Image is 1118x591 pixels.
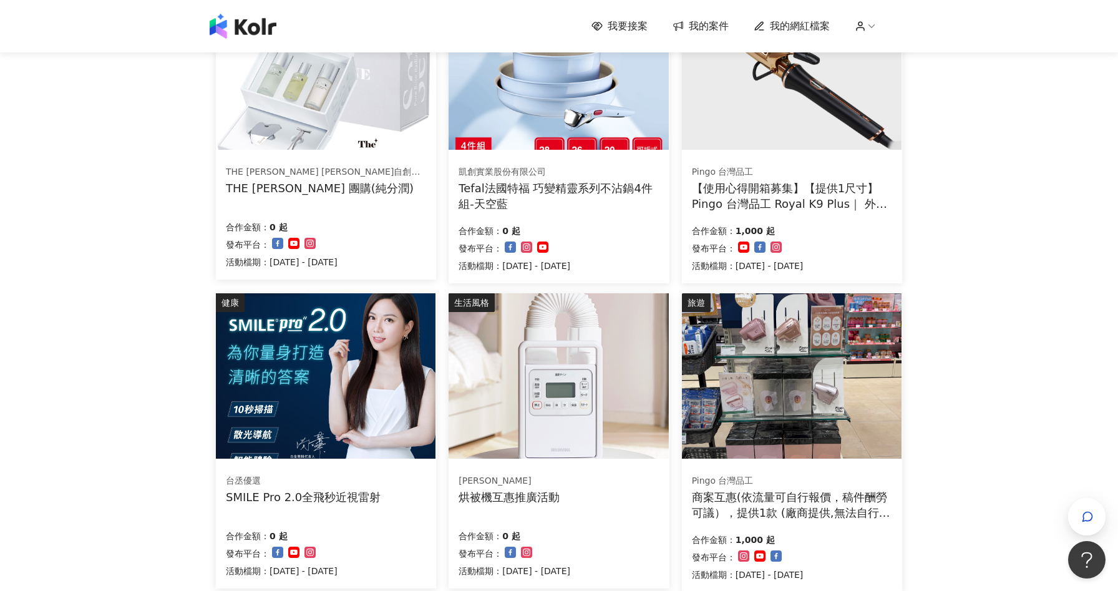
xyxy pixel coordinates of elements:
div: [PERSON_NAME] [459,475,560,487]
p: 活動檔期：[DATE] - [DATE] [692,567,804,582]
div: THE [PERSON_NAME] [PERSON_NAME]自創品牌 [226,166,425,178]
p: 合作金額： [692,532,736,547]
p: 1,000 起 [736,532,775,547]
p: 0 起 [270,529,288,544]
p: 活動檔期：[DATE] - [DATE] [226,255,338,270]
a: 我的案件 [673,19,729,33]
p: 0 起 [502,529,520,544]
div: Pingo 台灣品工 [692,475,892,487]
span: 我的案件 [689,19,729,33]
p: 0 起 [502,223,520,238]
p: 發布平台： [459,546,502,561]
span: 我要接案 [608,19,648,33]
div: 烘被機互惠推廣活動 [459,489,560,505]
div: 【使用心得開箱募集】【提供1尺寸】 Pingo 台灣品工 Royal K9 Plus｜ 外噴式負離子加長電棒-革命進化款 [692,180,892,212]
p: 活動檔期：[DATE] - [DATE] [226,564,338,579]
div: 商案互惠(依流量可自行報價，稿件酬勞可議），提供1款 (廠商提供,無法自行選擇顏色) [692,489,892,520]
p: 發布平台： [692,241,736,256]
p: 合作金額： [226,220,270,235]
img: logo [210,14,276,39]
p: 發布平台： [226,237,270,252]
p: 活動檔期：[DATE] - [DATE] [692,258,804,273]
p: 活動檔期：[DATE] - [DATE] [459,258,570,273]
div: 生活風格 [449,293,495,312]
div: SMILE Pro 2.0全飛秒近視雷射 [226,489,381,505]
div: Tefal法國特福 巧變精靈系列不沾鍋4件組-天空藍 [459,180,659,212]
p: 發布平台： [459,241,502,256]
p: 1,000 起 [736,223,775,238]
div: 凱創實業股份有限公司 [459,166,658,178]
p: 活動檔期：[DATE] - [DATE] [459,564,570,579]
p: 0 起 [270,220,288,235]
div: 台丞優選 [226,475,381,487]
span: 我的網紅檔案 [770,19,830,33]
a: 我要接案 [591,19,648,33]
img: Pingo 台灣品工 TRAVEL Qmini 2.0奈米負離子極輕吹風機 [682,293,902,459]
iframe: Help Scout Beacon - Open [1068,541,1106,579]
div: 健康 [216,293,245,312]
p: 合作金額： [459,223,502,238]
p: 發布平台： [226,546,270,561]
p: 合作金額： [459,529,502,544]
div: Pingo 台灣品工 [692,166,892,178]
a: 我的網紅檔案 [754,19,830,33]
div: THE [PERSON_NAME] 團購(純分潤) [226,180,425,196]
img: SMILE Pro 2.0全飛秒近視雷射 [216,293,435,459]
img: 強力烘被機 FK-H1 [449,293,668,459]
p: 合作金額： [226,529,270,544]
p: 發布平台： [692,550,736,565]
p: 合作金額： [692,223,736,238]
div: 旅遊 [682,293,711,312]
